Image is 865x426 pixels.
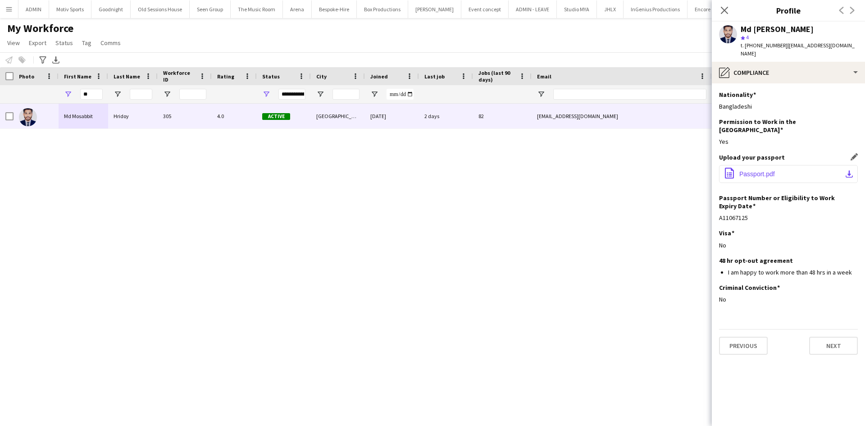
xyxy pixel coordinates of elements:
button: Encore Global [687,0,734,18]
div: No [719,241,858,249]
button: ADMIN - LEAVE [509,0,557,18]
div: Md [PERSON_NAME] [741,25,814,33]
span: Photo [19,73,34,80]
span: Passport.pdf [739,170,775,178]
div: [EMAIL_ADDRESS][DOMAIN_NAME] [532,104,712,128]
li: I am happy to work more than 48 hrs in a week [728,268,858,276]
div: Yes [719,137,858,146]
h3: Nationality [719,91,756,99]
button: [PERSON_NAME] [408,0,461,18]
a: Status [52,37,77,49]
button: Open Filter Menu [262,90,270,98]
button: Open Filter Menu [64,90,72,98]
span: First Name [64,73,91,80]
h3: Upload your passport [719,153,785,161]
h3: Visa [719,229,734,237]
button: Motiv Sports [49,0,91,18]
button: Studio MYA [557,0,597,18]
button: Seen Group [190,0,231,18]
button: Previous [719,337,768,355]
button: Arena [283,0,312,18]
input: Workforce ID Filter Input [179,89,206,100]
div: [GEOGRAPHIC_DATA] [311,104,365,128]
input: Email Filter Input [553,89,706,100]
app-action-btn: Advanced filters [37,55,48,65]
h3: 48 hr opt-out agreement [719,257,793,265]
div: [DATE] [365,104,419,128]
button: Passport.pdf [719,165,858,183]
h3: Passport Number or Eligibility to Work Expiry Date [719,194,851,210]
span: Tag [82,39,91,47]
input: First Name Filter Input [80,89,103,100]
button: Open Filter Menu [163,90,171,98]
div: Compliance [712,62,865,83]
span: Last Name [114,73,140,80]
h3: Profile [712,5,865,16]
h3: Criminal Conviction [719,284,780,292]
span: My Workforce [7,22,73,35]
button: Next [809,337,858,355]
span: Export [29,39,46,47]
div: No [719,295,858,303]
button: Bespoke-Hire [312,0,357,18]
div: Md Mosabbit [59,104,108,128]
button: Open Filter Menu [370,90,378,98]
button: Open Filter Menu [537,90,545,98]
button: The Music Room [231,0,283,18]
div: 2 days [419,104,473,128]
h3: Permission to Work in the [GEOGRAPHIC_DATA] [719,118,851,134]
span: Last job [424,73,445,80]
button: ADMIN [18,0,49,18]
span: Jobs (last 90 days) [478,69,515,83]
a: View [4,37,23,49]
span: Workforce ID [163,69,196,83]
button: JHLX [597,0,624,18]
span: Status [262,73,280,80]
span: City [316,73,327,80]
div: 82 [473,104,532,128]
span: | [EMAIL_ADDRESS][DOMAIN_NAME] [741,42,855,57]
button: Goodnight [91,0,131,18]
span: Joined [370,73,388,80]
span: Comms [100,39,121,47]
img: Md Mosabbit Hridoy [19,108,37,126]
a: Comms [97,37,124,49]
input: Last Name Filter Input [130,89,152,100]
button: Box Productions [357,0,408,18]
button: Open Filter Menu [114,90,122,98]
button: Open Filter Menu [316,90,324,98]
div: Hridoy [108,104,158,128]
button: Event concept [461,0,509,18]
div: 305 [158,104,212,128]
div: 4.0 [212,104,257,128]
button: InGenius Productions [624,0,687,18]
input: City Filter Input [332,89,360,100]
span: Email [537,73,551,80]
div: Bangladeshi [719,102,858,110]
span: Active [262,113,290,120]
button: Old Sessions House [131,0,190,18]
span: t. [PHONE_NUMBER] [741,42,788,49]
app-action-btn: Export XLSX [50,55,61,65]
a: Export [25,37,50,49]
a: Tag [78,37,95,49]
span: View [7,39,20,47]
span: 4 [746,34,749,41]
span: Rating [217,73,234,80]
div: A11067125 [719,214,858,222]
input: Joined Filter Input [387,89,414,100]
span: Status [55,39,73,47]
